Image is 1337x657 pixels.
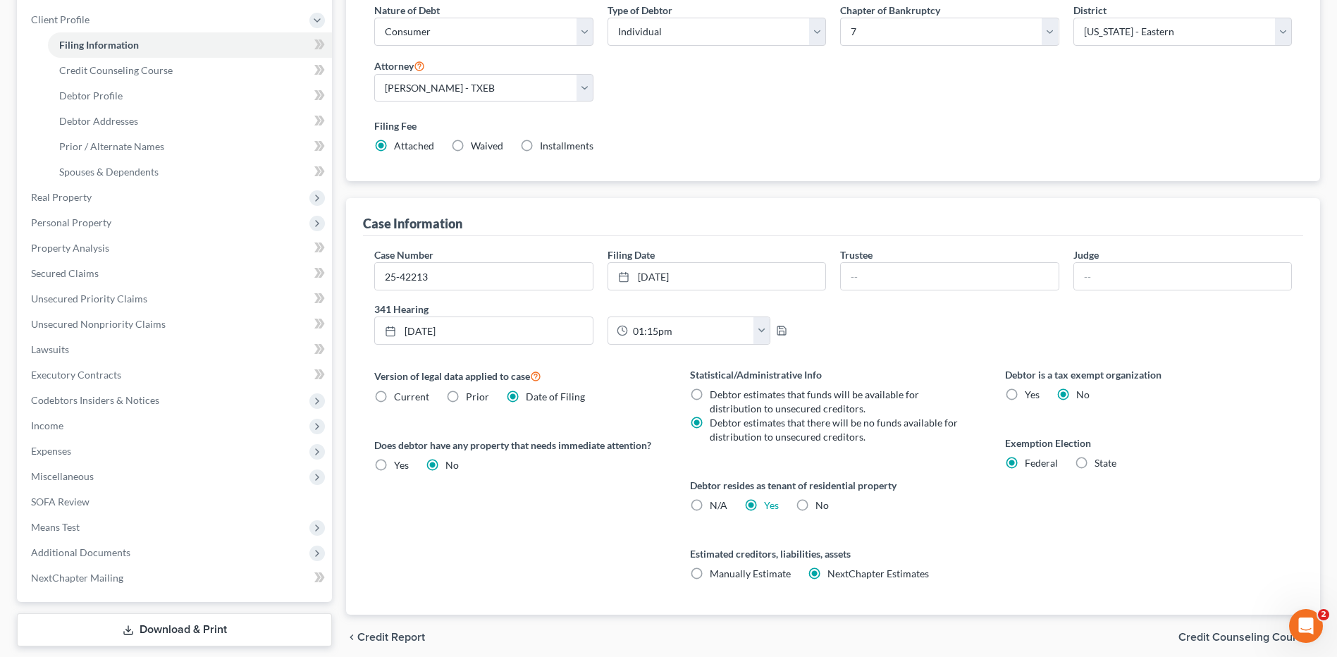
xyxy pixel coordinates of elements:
span: Unsecured Nonpriority Claims [31,318,166,330]
a: [DATE] [608,263,825,290]
span: Expenses [31,445,71,457]
span: N/A [710,499,727,511]
a: Prior / Alternate Names [48,134,332,159]
a: Secured Claims [20,261,332,286]
label: Filing Date [608,247,655,262]
a: NextChapter Mailing [20,565,332,591]
span: Debtor estimates that there will be no funds available for distribution to unsecured creditors. [710,417,958,443]
a: Lawsuits [20,337,332,362]
label: Attorney [374,57,425,74]
label: Type of Debtor [608,3,672,18]
span: Means Test [31,521,80,533]
label: Debtor is a tax exempt organization [1005,367,1292,382]
span: Codebtors Insiders & Notices [31,394,159,406]
span: Spouses & Dependents [59,166,159,178]
span: No [815,499,829,511]
span: 2 [1318,609,1329,620]
span: Filing Information [59,39,139,51]
span: Property Analysis [31,242,109,254]
label: Statistical/Administrative Info [690,367,977,382]
a: Property Analysis [20,235,332,261]
button: Credit Counseling Course chevron_right [1178,632,1320,643]
a: Filing Information [48,32,332,58]
span: Debtor estimates that funds will be available for distribution to unsecured creditors. [710,388,919,415]
span: Yes [1025,388,1040,400]
a: Credit Counseling Course [48,58,332,83]
div: Case Information [363,215,462,232]
a: SOFA Review [20,489,332,515]
span: SOFA Review [31,496,90,508]
span: Credit Counseling Course [1178,632,1309,643]
label: Judge [1073,247,1099,262]
span: State [1095,457,1116,469]
a: [DATE] [375,317,592,344]
span: Federal [1025,457,1058,469]
span: Client Profile [31,13,90,25]
a: Unsecured Nonpriority Claims [20,312,332,337]
a: Debtor Profile [48,83,332,109]
span: Additional Documents [31,546,130,558]
input: -- [1074,263,1291,290]
span: Current [394,391,429,403]
label: Case Number [374,247,433,262]
label: Exemption Election [1005,436,1292,450]
label: Does debtor have any property that needs immediate attention? [374,438,661,453]
a: Yes [764,499,779,511]
span: Real Property [31,191,92,203]
span: Miscellaneous [31,470,94,482]
label: Version of legal data applied to case [374,367,661,384]
input: -- [841,263,1058,290]
input: -- : -- [628,317,754,344]
a: Unsecured Priority Claims [20,286,332,312]
iframe: Intercom live chat [1289,609,1323,643]
a: Spouses & Dependents [48,159,332,185]
i: chevron_left [346,632,357,643]
span: Income [31,419,63,431]
a: Debtor Addresses [48,109,332,134]
span: Date of Filing [526,391,585,403]
label: Trustee [840,247,873,262]
label: Chapter of Bankruptcy [840,3,940,18]
span: Prior [466,391,489,403]
a: Download & Print [17,613,332,646]
span: Yes [394,459,409,471]
label: District [1073,3,1107,18]
span: Waived [471,140,503,152]
span: Credit Report [357,632,425,643]
span: Debtor Addresses [59,115,138,127]
label: Debtor resides as tenant of residential property [690,478,977,493]
button: chevron_left Credit Report [346,632,425,643]
span: Prior / Alternate Names [59,140,164,152]
span: NextChapter Estimates [827,567,929,579]
label: Filing Fee [374,118,1292,133]
span: No [445,459,459,471]
label: Estimated creditors, liabilities, assets [690,546,977,561]
a: Executory Contracts [20,362,332,388]
span: Secured Claims [31,267,99,279]
label: Nature of Debt [374,3,440,18]
span: No [1076,388,1090,400]
span: Installments [540,140,593,152]
span: Lawsuits [31,343,69,355]
span: Attached [394,140,434,152]
span: Credit Counseling Course [59,64,173,76]
span: Debtor Profile [59,90,123,102]
span: Executory Contracts [31,369,121,381]
span: Manually Estimate [710,567,791,579]
span: Unsecured Priority Claims [31,293,147,305]
input: Enter case number... [375,263,592,290]
span: NextChapter Mailing [31,572,123,584]
span: Personal Property [31,216,111,228]
label: 341 Hearing [367,302,833,317]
